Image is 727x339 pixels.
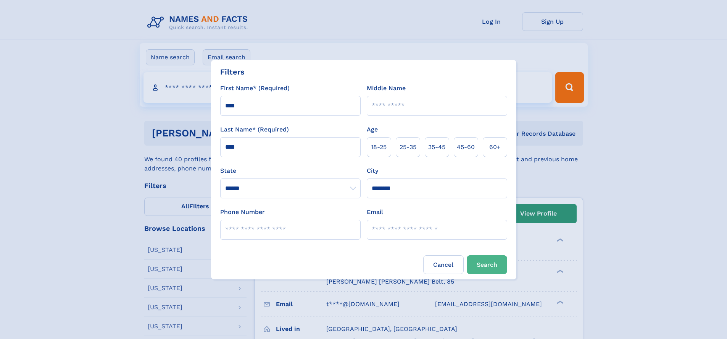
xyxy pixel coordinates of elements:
[367,125,378,134] label: Age
[371,143,387,152] span: 18‑25
[367,84,406,93] label: Middle Name
[220,66,245,78] div: Filters
[220,166,361,175] label: State
[423,255,464,274] label: Cancel
[220,125,289,134] label: Last Name* (Required)
[467,255,507,274] button: Search
[220,208,265,217] label: Phone Number
[489,143,501,152] span: 60+
[400,143,416,152] span: 25‑35
[367,166,378,175] label: City
[367,208,383,217] label: Email
[457,143,475,152] span: 45‑60
[428,143,445,152] span: 35‑45
[220,84,290,93] label: First Name* (Required)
